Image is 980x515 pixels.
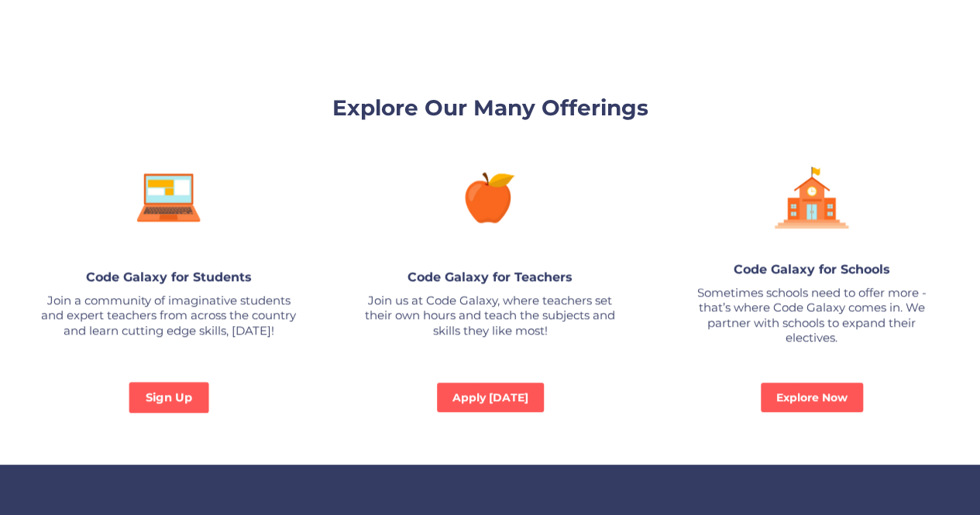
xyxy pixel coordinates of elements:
h2: Explore Our Many Offerings [332,91,648,124]
h3: Code Galaxy for Schools [683,262,941,277]
p: Sometimes schools need to offer more - that’s where Code Galaxy comes in. We partner with schools... [683,285,941,345]
a: Sign Up [129,382,208,413]
a: Apply [DATE] [437,383,544,412]
p: Join us at Code Galaxy, where teachers set their own hours and teach the subjects and skills they... [361,293,620,338]
h3: Code Galaxy for Students [40,270,298,285]
button: 1 of 6 [256,57,328,60]
button: 2 of 6 [336,57,408,60]
button: 3 of 6 [416,57,488,60]
a: Explore Now [761,383,863,412]
h3: Code Galaxy for Teachers [361,270,620,285]
p: Join a community of imaginative students and expert teachers from across the country and learn cu... [40,293,298,338]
